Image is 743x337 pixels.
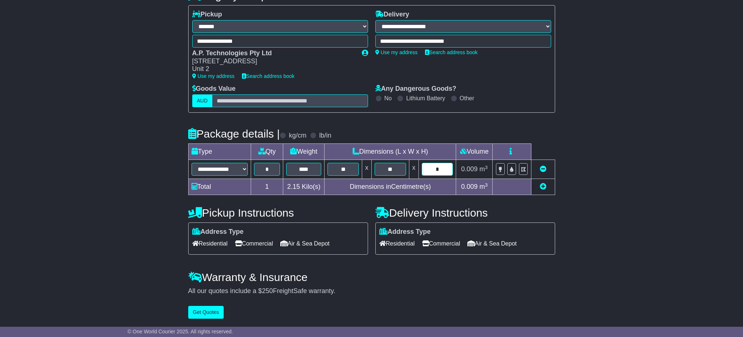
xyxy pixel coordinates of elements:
span: 0.009 [461,183,478,190]
label: lb/in [319,132,331,140]
td: 1 [251,179,283,195]
sup: 3 [485,182,488,188]
div: [STREET_ADDRESS] [192,57,355,65]
td: Volume [456,144,493,160]
a: Use my address [192,73,235,79]
span: Residential [379,238,415,249]
td: x [409,160,418,179]
a: Add new item [540,183,546,190]
td: Kilo(s) [283,179,325,195]
span: 0.009 [461,165,478,173]
td: Qty [251,144,283,160]
span: m [479,183,488,190]
span: 2.15 [287,183,300,190]
h4: Pickup Instructions [188,207,368,219]
span: Air & Sea Depot [280,238,330,249]
h4: Package details | [188,128,280,140]
h4: Delivery Instructions [375,207,555,219]
a: Search address book [425,49,478,55]
label: No [384,95,392,102]
label: Lithium Battery [406,95,445,102]
span: © One World Courier 2025. All rights reserved. [128,329,233,334]
span: 250 [262,287,273,295]
span: Commercial [422,238,460,249]
label: Delivery [375,11,409,19]
label: Other [460,95,474,102]
span: Commercial [235,238,273,249]
span: m [479,165,488,173]
a: Remove this item [540,165,546,173]
label: Any Dangerous Goods? [375,85,456,93]
td: Dimensions in Centimetre(s) [325,179,456,195]
label: Goods Value [192,85,236,93]
td: Type [188,144,251,160]
label: Address Type [379,228,431,236]
span: Residential [192,238,228,249]
td: Total [188,179,251,195]
label: AUD [192,94,213,107]
button: Get Quotes [188,306,224,319]
a: Use my address [375,49,418,55]
div: A.P. Technologies Pty Ltd [192,49,355,57]
label: Address Type [192,228,244,236]
td: Dimensions (L x W x H) [325,144,456,160]
td: Weight [283,144,325,160]
h4: Warranty & Insurance [188,271,555,283]
div: All our quotes include a $ FreightSafe warranty. [188,287,555,295]
sup: 3 [485,165,488,170]
label: kg/cm [289,132,306,140]
a: Search address book [242,73,295,79]
span: Air & Sea Depot [467,238,517,249]
label: Pickup [192,11,222,19]
td: x [362,160,372,179]
div: Unit 2 [192,65,355,73]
